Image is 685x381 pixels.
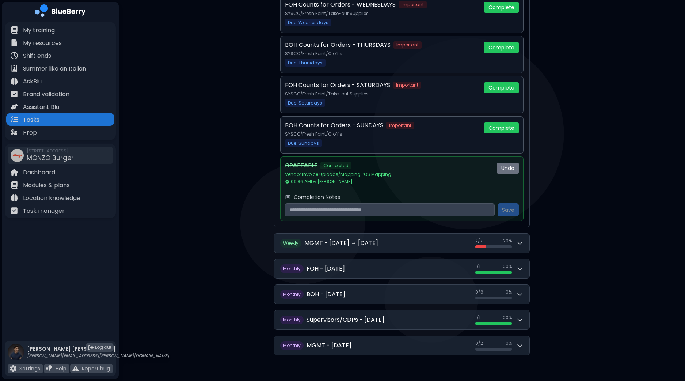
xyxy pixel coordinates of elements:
span: 1 / 1 [475,264,480,269]
img: file icon [11,78,18,85]
button: WeeklyMGMT - [DATE] → [DATE]2/729% [274,234,529,253]
span: MONZO Burger [27,153,74,162]
p: FOH Counts for Orders - WEDNESDAYS [285,0,396,9]
img: file icon [72,365,79,372]
p: Task manager [23,207,65,215]
span: 1 / 1 [475,315,480,321]
span: W [280,239,301,248]
p: AskBlu [23,77,42,86]
h2: Supervisors/CDPs - [DATE] [307,316,384,324]
p: Dashboard [23,168,55,177]
span: Due: Wednesdays [285,19,331,26]
img: file icon [11,39,18,46]
img: file icon [11,181,18,189]
p: Settings [19,365,40,372]
span: onthly [287,342,301,348]
p: Summer like an Italian [23,64,86,73]
h2: BOH - [DATE] [307,290,345,299]
p: SYSCO/Fresh Point/Take-out Supplies [285,11,478,16]
img: file icon [11,90,18,98]
button: MonthlySupervisors/CDPs - [DATE]1/1100% [274,310,529,329]
p: My training [23,26,55,35]
p: [PERSON_NAME] [PERSON_NAME] [27,346,169,352]
span: 2 / 7 [475,238,483,244]
span: Due: Sundays [285,139,322,147]
span: Log out [95,344,111,350]
span: Due: Thursdays [285,59,326,67]
p: Vendor Invoice Uploads/Mapping POS Mapping [285,171,491,177]
img: file icon [46,365,53,372]
label: Completion Notes [294,194,340,200]
span: M [280,264,304,273]
p: Tasks [23,116,39,124]
p: SYSCO/Fresh Point/Take-out Supplies [285,91,478,97]
p: My resources [23,39,62,48]
span: 100 % [501,315,512,321]
p: [PERSON_NAME][EMAIL_ADDRESS][PERSON_NAME][DOMAIN_NAME] [27,353,169,359]
span: 0 / 6 [475,289,483,295]
span: onthly [287,291,301,297]
button: Complete [484,122,519,133]
img: file icon [11,207,18,214]
h2: MGMT - [DATE] → [DATE] [304,239,378,248]
span: 09:36 AM by [PERSON_NAME] [285,179,353,185]
p: Help [56,365,66,372]
p: Brand validation [23,90,69,99]
span: onthly [287,317,301,323]
img: file icon [11,52,18,59]
button: Undo [497,163,519,174]
span: M [280,290,304,299]
p: Assistant Blu [23,103,59,112]
img: profile photo [8,344,24,367]
p: Modules & plans [23,181,70,190]
p: CRAFTABLE [285,161,317,170]
span: Important [386,122,414,129]
img: file icon [11,194,18,201]
button: MonthlyBOH - [DATE]0/60% [274,285,529,304]
p: Report bug [82,365,110,372]
span: Important [399,1,427,8]
img: file icon [11,129,18,136]
span: M [280,341,304,350]
span: Important [393,41,422,49]
h2: FOH - [DATE] [307,264,345,273]
span: Due: Saturdays [285,99,325,107]
h2: MGMT - [DATE] [307,341,351,350]
span: eekly [288,240,298,246]
span: Completed [320,162,351,169]
img: logout [88,345,94,350]
span: Important [393,82,421,89]
button: Complete [484,42,519,53]
p: Shift ends [23,52,51,60]
p: Location knowledge [23,194,80,203]
span: 0 % [506,340,512,346]
button: Complete [484,2,519,13]
p: BOH Counts for Orders - THURSDAYS [285,41,391,49]
img: file icon [11,26,18,34]
p: FOH Counts for Orders - SATURDAYS [285,81,390,90]
span: 100 % [501,264,512,269]
span: 0 / 2 [475,340,483,346]
p: SYSCO/Fresh Point/Cioffis [285,131,478,137]
button: MonthlyMGMT - [DATE]0/20% [274,336,529,355]
p: Prep [23,128,37,137]
img: company thumbnail [11,149,24,162]
span: M [280,316,304,324]
img: file icon [11,65,18,72]
button: Complete [484,82,519,93]
img: file icon [10,365,16,372]
span: onthly [287,265,301,272]
img: file icon [11,116,18,123]
img: company logo [35,4,86,19]
img: file icon [11,169,18,176]
span: 29 % [503,238,512,244]
button: MonthlyFOH - [DATE]1/1100% [274,259,529,278]
span: [STREET_ADDRESS] [27,148,74,154]
p: BOH Counts for Orders - SUNDAYS [285,121,383,130]
button: Save [498,203,519,216]
img: file icon [11,103,18,110]
p: SYSCO/Fresh Point/Cioffis [285,51,478,57]
span: 0 % [506,289,512,295]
